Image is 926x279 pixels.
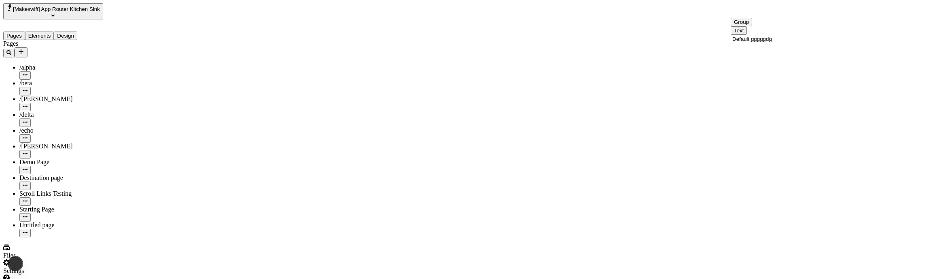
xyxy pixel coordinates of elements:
[3,267,115,275] div: Settings
[15,47,27,57] button: Add new
[19,143,115,150] div: /[PERSON_NAME]
[731,26,747,35] button: Text
[13,6,100,12] span: [Makeswift] App Router Kitchen Sink
[3,3,103,19] button: Select site
[734,19,749,25] span: Group
[731,18,752,26] button: Group
[19,222,115,229] div: Untitled page
[3,252,115,259] div: Files
[19,95,115,103] div: /[PERSON_NAME]
[19,80,115,87] div: /beta
[19,111,115,118] div: /delta
[19,159,115,166] div: Demo Page
[19,64,115,71] div: /alpha
[734,27,744,34] span: Text
[19,127,115,134] div: /echo
[19,190,115,197] div: Scroll Links Testing
[54,32,77,40] button: Design
[3,40,115,47] div: Pages
[3,6,118,14] p: Cookie Test Route
[19,206,115,213] div: Starting Page
[19,174,115,182] div: Destination page
[25,32,54,40] button: Elements
[3,32,25,40] button: Pages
